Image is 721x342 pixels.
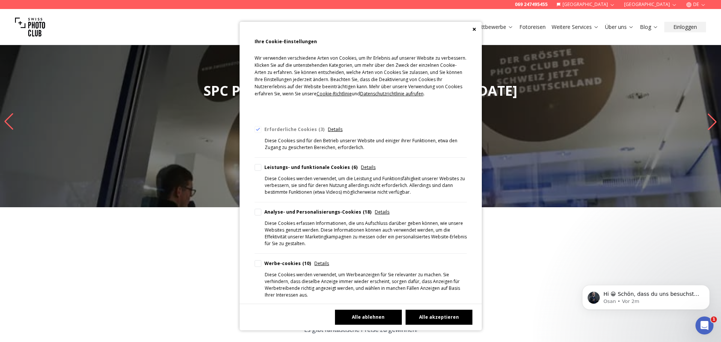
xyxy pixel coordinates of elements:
[318,126,324,133] div: 3
[363,209,371,215] div: 18
[255,37,467,47] h2: Ihre Cookie-Einstellungen
[335,310,402,325] button: Alle ablehnen
[265,220,467,247] div: Diese Cookies erfassen Informationen, die uns Aufschluss darüber geben können, wie unsere Website...
[328,126,342,133] span: Details
[264,209,372,215] div: Analyse- und Personalisierungs-Cookies
[317,90,352,97] span: Cookie-Richtlinie
[240,22,482,330] div: Cookie Consent Preferences
[375,209,389,215] span: Details
[265,271,467,298] div: Diese Cookies werden verwendet, um Werbeanzeigen für Sie relevanter zu machen. Sie verhindern, da...
[264,260,311,267] div: Werbe-cookies
[406,310,472,325] button: Alle akzeptieren
[360,90,424,97] span: Datenschutzrichtlinie aufrufen
[361,164,376,171] span: Details
[571,269,721,322] iframe: Intercom notifications Nachricht
[314,260,329,267] span: Details
[711,316,717,322] span: 1
[302,260,311,267] div: 10
[264,164,358,171] div: Leistungs- und funktionale Cookies
[265,175,467,196] div: Diese Cookies werden verwendet, um die Leistung und Funktionsfähigkeit unserer Websites zu verbes...
[695,316,713,334] iframe: Intercom live chat
[472,27,476,31] button: Close
[255,54,467,108] p: Wir verwenden verschiedene Arten von Cookies, um Ihr Erlebnis auf unserer Website zu verbessern. ...
[351,164,357,171] div: 6
[264,126,325,133] div: Erforderliche Cookies
[265,137,467,151] div: Diese Cookies sind für den Betrieb unserer Website und einiger ihrer Funktionen, etwa den Zugang ...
